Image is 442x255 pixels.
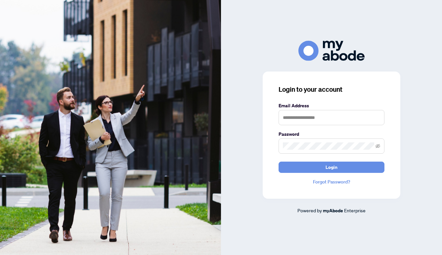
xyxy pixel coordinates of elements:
[279,178,384,185] a: Forgot Password?
[326,162,337,173] span: Login
[279,85,384,94] h3: Login to your account
[376,144,380,148] span: eye-invisible
[298,41,365,61] img: ma-logo
[297,207,322,213] span: Powered by
[279,102,384,109] label: Email Address
[344,207,366,213] span: Enterprise
[279,130,384,138] label: Password
[323,207,343,214] a: myAbode
[279,162,384,173] button: Login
